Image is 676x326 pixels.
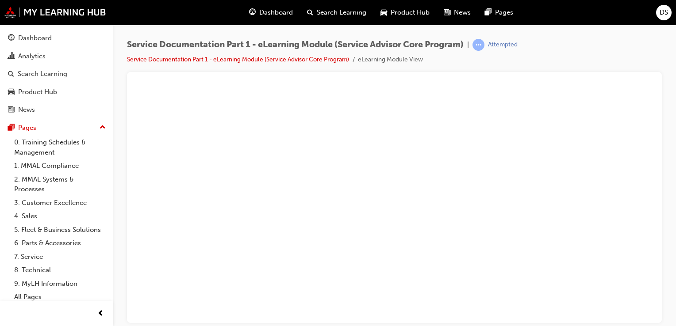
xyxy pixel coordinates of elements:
span: Pages [495,8,513,18]
span: guage-icon [8,34,15,42]
a: news-iconNews [437,4,478,22]
a: All Pages [11,290,109,304]
a: 4. Sales [11,209,109,223]
a: 9. MyLH Information [11,277,109,291]
a: Analytics [4,48,109,64]
a: News [4,102,109,118]
span: chart-icon [8,53,15,61]
button: DashboardAnalyticsSearch LearningProduct HubNews [4,28,109,120]
a: search-iconSearch Learning [300,4,373,22]
span: guage-icon [249,7,256,18]
span: learningRecordVerb_ATTEMPT-icon [472,39,484,51]
span: Search Learning [317,8,366,18]
span: news-icon [444,7,450,18]
span: news-icon [8,106,15,114]
a: Search Learning [4,66,109,82]
li: eLearning Module View [358,55,423,65]
span: Dashboard [259,8,293,18]
span: News [454,8,471,18]
span: pages-icon [8,124,15,132]
a: 2. MMAL Systems & Processes [11,173,109,196]
span: Product Hub [391,8,430,18]
div: News [18,105,35,115]
a: 3. Customer Excellence [11,196,109,210]
span: car-icon [380,7,387,18]
span: search-icon [307,7,313,18]
a: Dashboard [4,30,109,46]
span: prev-icon [97,308,104,319]
span: pages-icon [485,7,492,18]
div: Analytics [18,51,46,61]
a: guage-iconDashboard [242,4,300,22]
div: Product Hub [18,87,57,97]
a: Product Hub [4,84,109,100]
div: Dashboard [18,33,52,43]
div: Attempted [488,41,518,49]
span: search-icon [8,70,14,78]
button: Pages [4,120,109,136]
span: | [467,40,469,50]
a: 1. MMAL Compliance [11,159,109,173]
span: car-icon [8,88,15,96]
div: Pages [18,123,36,133]
a: 6. Parts & Accessories [11,236,109,250]
span: Service Documentation Part 1 - eLearning Module (Service Advisor Core Program) [127,40,464,50]
img: mmal [4,7,106,18]
a: pages-iconPages [478,4,520,22]
a: car-iconProduct Hub [373,4,437,22]
span: up-icon [100,122,106,133]
div: Search Learning [18,69,67,79]
a: 8. Technical [11,263,109,277]
a: 0. Training Schedules & Management [11,136,109,159]
a: 5. Fleet & Business Solutions [11,223,109,237]
button: DS [656,5,672,20]
a: 7. Service [11,250,109,264]
a: Service Documentation Part 1 - eLearning Module (Service Advisor Core Program) [127,56,349,63]
span: DS [660,8,668,18]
